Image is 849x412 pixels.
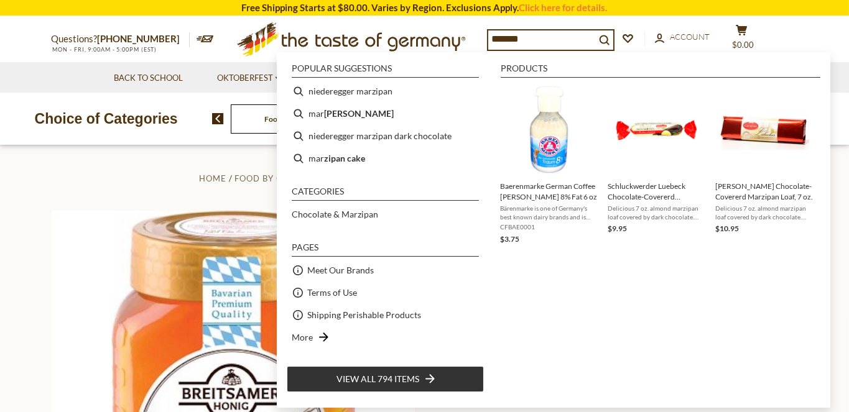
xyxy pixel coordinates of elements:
span: $10.95 [715,224,739,233]
a: Schluckwerder 7 oz. chocolate marzipan loafSchluckwerder Luebeck Chocolate-Covererd Marzipan Loaf... [608,85,705,245]
span: Delicious 7 oz. almond marzipan loaf covered by dark chocolate. Made by [PERSON_NAME], a Luebeck ... [715,204,813,221]
li: Popular suggestions [292,64,479,78]
a: Baerenmarke German Coffee [PERSON_NAME] 8% Fat 6 ozBärenmarke is one of Germany's best known dair... [500,85,598,245]
li: Schluckwerder Luebeck Chocolate-Covererd Marzipan Loaf, 7 oz. [603,80,710,250]
li: More [287,326,484,349]
li: marzipan niederegger [287,103,484,125]
a: Click here for details. [519,2,608,13]
li: niederegger marzipan dark chocolate [287,125,484,147]
li: Categories [292,187,479,201]
li: View all 794 items [287,366,484,392]
img: Carstens Marzipan Bar 7 oz [719,85,809,175]
li: Products [501,64,820,78]
li: Terms of Use [287,282,484,304]
span: View all 794 items [336,372,419,386]
b: zipan cake [324,151,365,165]
a: Carstens Marzipan Bar 7 oz[PERSON_NAME] Chocolate-Covererd Marzipan Loaf, 7 oz.Delicious 7 oz. al... [715,85,813,245]
span: $0.00 [732,40,754,50]
span: Schluckwerder Luebeck Chocolate-Covererd Marzipan Loaf, 7 oz. [608,181,705,202]
a: Back to School [114,71,183,85]
b: [PERSON_NAME] [324,106,394,121]
li: Pages [292,243,479,257]
li: Chocolate & Marzipan [287,203,484,226]
a: Account [655,30,710,44]
li: Baerenmarke German Coffee Creamer 8% Fat 6 oz [495,80,603,250]
span: MON - FRI, 9:00AM - 5:00PM (EST) [52,46,157,53]
button: $0.00 [723,24,761,55]
span: $3.75 [500,234,519,244]
a: [PHONE_NUMBER] [98,33,180,44]
a: Food By Category [234,173,324,183]
a: Meet Our Brands [307,263,374,277]
li: Meet Our Brands [287,259,484,282]
span: Bärenmarke is one of Germany's best known dairy brands and is synonymous for condensed milk used ... [500,204,598,221]
a: Oktoberfest [217,71,281,85]
a: Home [199,173,226,183]
span: Account [670,32,710,42]
img: Schluckwerder 7 oz. chocolate marzipan loaf [611,85,702,175]
a: Chocolate & Marzipan [292,207,378,221]
li: Carstens Luebeck Chocolate-Covererd Marzipan Loaf, 7 oz. [710,80,818,250]
li: Shipping Perishable Products [287,304,484,326]
li: niederegger marzipan [287,80,484,103]
span: CFBAE0001 [500,222,598,231]
span: [PERSON_NAME] Chocolate-Covererd Marzipan Loaf, 7 oz. [715,181,813,202]
a: Shipping Perishable Products [307,308,421,322]
div: Instant Search Results [277,52,830,408]
span: Baerenmarke German Coffee [PERSON_NAME] 8% Fat 6 oz [500,181,598,202]
span: Delicious 7 oz. almond marzipan loaf covered by dark chocolate. Made by [PERSON_NAME], a Luebeck ... [608,204,705,221]
span: $9.95 [608,224,627,233]
a: Food By Category [264,114,323,124]
img: previous arrow [212,113,224,124]
li: marzipan cake [287,147,484,170]
a: Terms of Use [307,285,357,300]
p: Questions? [52,31,190,47]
